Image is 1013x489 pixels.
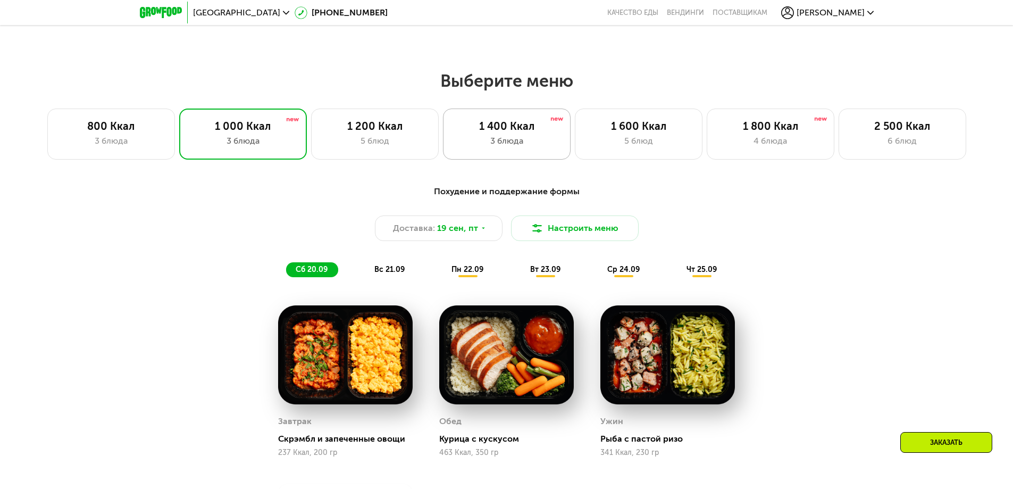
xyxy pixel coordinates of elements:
span: чт 25.09 [687,265,717,274]
div: Ужин [600,413,623,429]
div: 800 Ккал [58,120,164,132]
a: Качество еды [607,9,658,17]
div: 3 блюда [190,135,296,147]
span: вс 21.09 [374,265,405,274]
span: ср 24.09 [607,265,640,274]
div: 341 Ккал, 230 гр [600,449,735,457]
div: 6 блюд [850,135,955,147]
div: 1 800 Ккал [718,120,823,132]
div: 5 блюд [322,135,428,147]
div: 1 200 Ккал [322,120,428,132]
button: Настроить меню [511,216,639,241]
span: [GEOGRAPHIC_DATA] [193,9,280,17]
span: [PERSON_NAME] [797,9,865,17]
div: Похудение и поддержание формы [192,185,822,198]
h2: Выберите меню [34,70,979,92]
div: Рыба с пастой ризо [600,434,743,444]
div: Обед [439,413,462,429]
div: 4 блюда [718,135,823,147]
span: пн 22.09 [451,265,483,274]
div: 3 блюда [58,135,164,147]
a: [PHONE_NUMBER] [295,6,388,19]
span: сб 20.09 [296,265,328,274]
div: 1 400 Ккал [454,120,559,132]
div: Скрэмбл и запеченные овощи [278,434,421,444]
div: Заказать [900,432,992,453]
a: Вендинги [667,9,704,17]
div: поставщикам [713,9,767,17]
div: Завтрак [278,413,312,429]
span: 19 сен, пт [437,222,478,235]
div: 237 Ккал, 200 гр [278,449,413,457]
div: 2 500 Ккал [850,120,955,132]
div: 463 Ккал, 350 гр [439,449,574,457]
div: Курица с кускусом [439,434,582,444]
div: 5 блюд [586,135,691,147]
div: 1 600 Ккал [586,120,691,132]
span: вт 23.09 [530,265,560,274]
div: 1 000 Ккал [190,120,296,132]
div: 3 блюда [454,135,559,147]
span: Доставка: [393,222,435,235]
